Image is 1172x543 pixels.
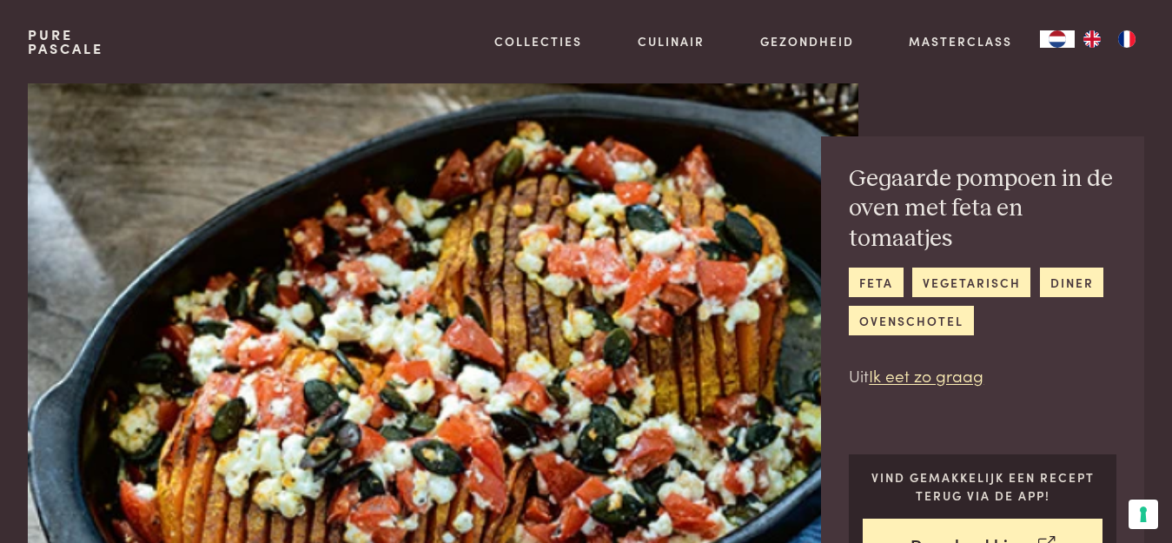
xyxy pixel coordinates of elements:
[1040,30,1075,48] div: Language
[494,32,582,50] a: Collecties
[1075,30,1109,48] a: EN
[869,363,983,387] a: Ik eet zo graag
[912,268,1030,296] a: vegetarisch
[1040,268,1103,296] a: diner
[760,32,854,50] a: Gezondheid
[638,32,705,50] a: Culinair
[849,363,1116,388] p: Uit
[849,306,973,334] a: ovenschotel
[849,164,1116,255] h2: Gegaarde pompoen in de oven met feta en tomaatjes
[1040,30,1075,48] a: NL
[849,268,903,296] a: feta
[1109,30,1144,48] a: FR
[1129,500,1158,529] button: Uw voorkeuren voor toestemming voor trackingtechnologieën
[863,468,1102,504] p: Vind gemakkelijk een recept terug via de app!
[28,28,103,56] a: PurePascale
[1040,30,1144,48] aside: Language selected: Nederlands
[1075,30,1144,48] ul: Language list
[909,32,1012,50] a: Masterclass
